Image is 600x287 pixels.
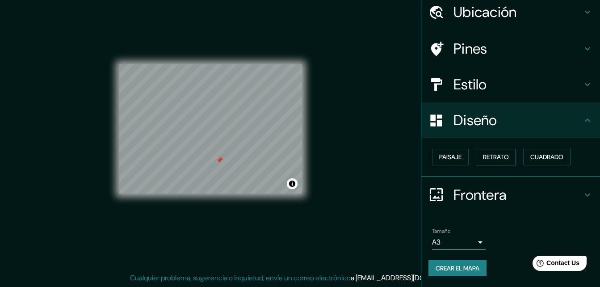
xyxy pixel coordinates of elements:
h4: Ubicación [453,3,582,21]
h4: Diseño [453,111,582,129]
font: Retrato [483,152,509,163]
button: Paisaje [432,149,469,165]
h4: Pines [453,40,582,58]
button: Alternar atribución [287,178,298,189]
button: Cuadrado [523,149,571,165]
font: Paisaje [439,152,462,163]
font: Crear el mapa [436,263,479,274]
font: Cuadrado [530,152,563,163]
button: Crear el mapa [428,260,487,277]
h4: Estilo [453,76,582,93]
div: Estilo [421,67,600,102]
label: Tamaño [432,227,450,235]
iframe: Help widget launcher [520,252,590,277]
h4: Frontera [453,186,582,204]
div: Diseño [421,102,600,138]
div: Frontera [421,177,600,213]
p: Cualquier problema, sugerencia o inquietud, envíe un correo electrónico . [130,273,467,283]
canvas: Mapa [119,64,302,194]
button: Retrato [476,149,516,165]
div: A3 [432,235,486,249]
div: Pines [421,31,600,67]
a: a [EMAIL_ADDRESS][DOMAIN_NAME] [351,273,466,283]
